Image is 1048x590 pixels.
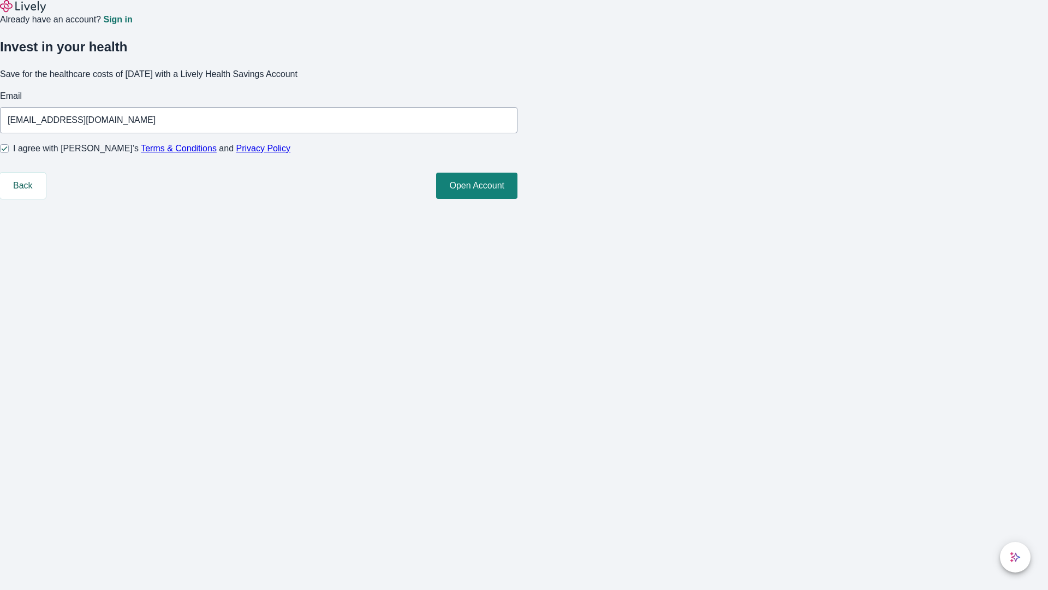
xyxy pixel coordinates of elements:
a: Terms & Conditions [141,144,217,153]
svg: Lively AI Assistant [1010,552,1021,563]
button: Open Account [436,173,517,199]
a: Privacy Policy [236,144,291,153]
span: I agree with [PERSON_NAME]’s and [13,142,290,155]
a: Sign in [103,15,132,24]
button: chat [1000,542,1031,573]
